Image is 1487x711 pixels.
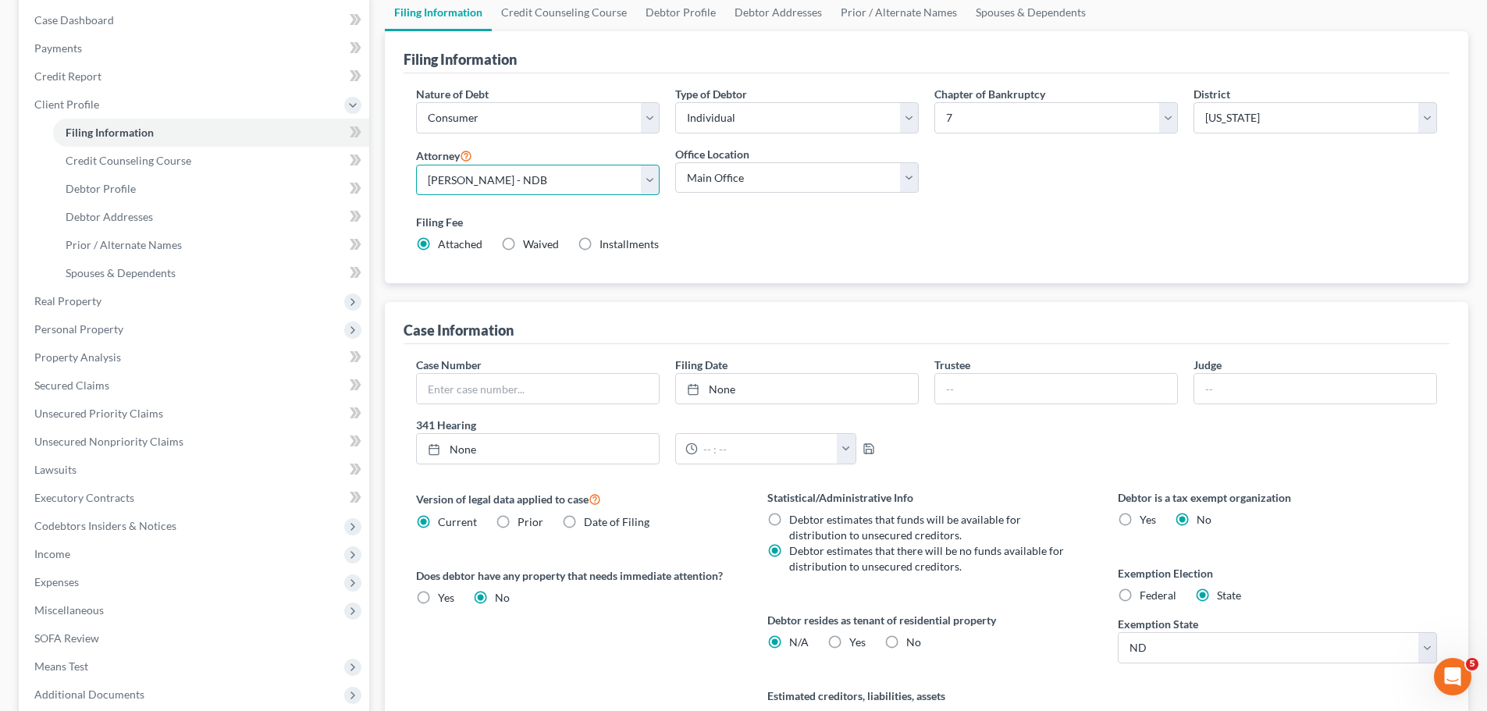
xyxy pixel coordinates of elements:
label: Nature of Debt [416,86,489,102]
span: Current [438,515,477,528]
span: N/A [789,635,809,649]
a: Debtor Profile [53,175,369,203]
span: Yes [849,635,866,649]
span: Yes [438,591,454,604]
span: Debtor Profile [66,182,136,195]
label: Debtor is a tax exempt organization [1118,489,1437,506]
span: Installments [599,237,659,251]
a: Credit Counseling Course [53,147,369,175]
div: Filing Information [404,50,517,69]
a: Unsecured Nonpriority Claims [22,428,369,456]
label: Type of Debtor [675,86,747,102]
label: 341 Hearing [408,417,927,433]
label: Statistical/Administrative Info [767,489,1087,506]
span: Federal [1140,588,1176,602]
span: Income [34,547,70,560]
a: Filing Information [53,119,369,147]
span: Lawsuits [34,463,76,476]
span: Secured Claims [34,379,109,392]
span: Yes [1140,513,1156,526]
span: Prior / Alternate Names [66,238,182,251]
a: Payments [22,34,369,62]
div: Case Information [404,321,514,340]
a: Property Analysis [22,343,369,371]
a: Prior / Alternate Names [53,231,369,259]
a: Case Dashboard [22,6,369,34]
label: Judge [1194,357,1222,373]
span: Debtor estimates that there will be no funds available for distribution to unsecured creditors. [789,544,1064,573]
label: Filing Fee [416,214,1437,230]
span: Credit Report [34,69,101,83]
input: Enter case number... [417,374,659,403]
span: No [495,591,510,604]
span: Means Test [34,659,88,673]
span: 5 [1466,658,1478,670]
label: Attorney [416,146,472,165]
span: Additional Documents [34,688,144,701]
label: Exemption State [1118,616,1198,632]
label: District [1194,86,1230,102]
span: Expenses [34,575,79,588]
span: Debtor estimates that funds will be available for distribution to unsecured creditors. [789,513,1021,542]
input: -- : -- [698,434,838,464]
label: Estimated creditors, liabilities, assets [767,688,1087,704]
span: Unsecured Priority Claims [34,407,163,420]
span: No [906,635,921,649]
span: Miscellaneous [34,603,104,617]
a: Unsecured Priority Claims [22,400,369,428]
a: None [676,374,918,403]
span: Codebtors Insiders & Notices [34,519,176,532]
a: Executory Contracts [22,484,369,512]
a: Lawsuits [22,456,369,484]
a: Spouses & Dependents [53,259,369,287]
label: Debtor resides as tenant of residential property [767,612,1087,628]
span: Prior [518,515,543,528]
span: No [1197,513,1211,526]
span: Real Property [34,294,101,308]
span: Waived [523,237,559,251]
span: Debtor Addresses [66,210,153,223]
label: Chapter of Bankruptcy [934,86,1045,102]
span: Executory Contracts [34,491,134,504]
span: Payments [34,41,82,55]
input: -- [935,374,1177,403]
span: Client Profile [34,98,99,111]
span: Case Dashboard [34,13,114,27]
label: Trustee [934,357,970,373]
span: Date of Filing [584,515,649,528]
label: Does debtor have any property that needs immediate attention? [416,567,735,584]
a: SOFA Review [22,624,369,652]
span: Unsecured Nonpriority Claims [34,435,183,448]
span: Credit Counseling Course [66,154,191,167]
input: -- [1194,374,1436,403]
span: Attached [438,237,482,251]
label: Case Number [416,357,482,373]
a: Secured Claims [22,371,369,400]
span: SOFA Review [34,631,99,645]
a: None [417,434,659,464]
a: Credit Report [22,62,369,91]
label: Exemption Election [1118,565,1437,581]
span: Personal Property [34,322,123,336]
label: Filing Date [675,357,727,373]
a: Debtor Addresses [53,203,369,231]
span: Spouses & Dependents [66,266,176,279]
label: Office Location [675,146,749,162]
span: Filing Information [66,126,154,139]
iframe: Intercom live chat [1434,658,1471,695]
label: Version of legal data applied to case [416,489,735,508]
span: Property Analysis [34,350,121,364]
span: State [1217,588,1241,602]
